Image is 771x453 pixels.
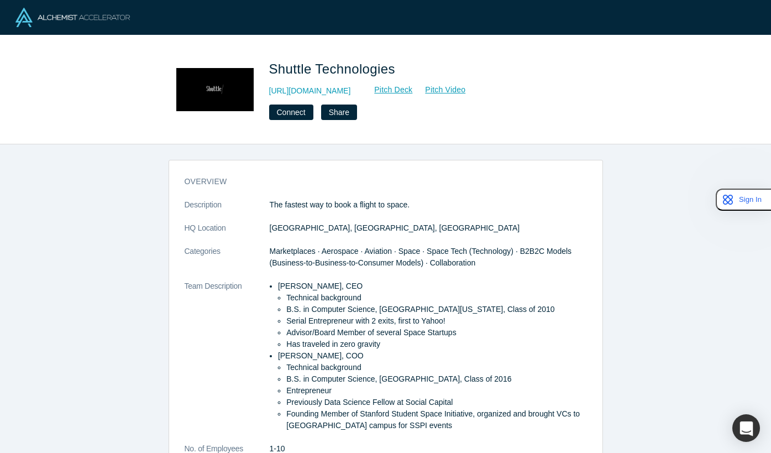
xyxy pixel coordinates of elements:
[176,51,254,128] img: Shuttle Technologies's Logo
[286,397,586,408] p: Previously Data Science Fellow at Social Capital
[286,292,586,304] li: Technical background
[269,105,313,120] button: Connect
[270,222,587,234] dd: [GEOGRAPHIC_DATA], [GEOGRAPHIC_DATA], [GEOGRAPHIC_DATA]
[286,408,586,431] p: Founding Member of Stanford Student Space Initiative, organized and brought VCs to [GEOGRAPHIC_DA...
[185,246,270,280] dt: Categories
[286,315,586,327] li: Serial Entrepreneur with 2 exits, first to Yahoo!
[286,373,586,385] p: B.S. in Computer Science, [GEOGRAPHIC_DATA], Class of 2016
[286,327,586,339] li: Advisor/Board Member of several Space Startups
[270,247,572,267] span: Marketplaces · Aerospace · Aviation · Space · Space Tech (Technology) · B2B2C Models (Business-to...
[286,304,586,315] li: B.S. in Computer Science, [GEOGRAPHIC_DATA][US_STATE], Class of 2010
[269,85,351,97] a: [URL][DOMAIN_NAME]
[286,362,586,373] p: Technical background
[15,8,130,27] img: Alchemist Logo
[413,84,466,96] a: Pitch Video
[286,385,586,397] p: Entrepreneur
[362,84,413,96] a: Pitch Deck
[321,105,357,120] button: Share
[185,176,571,188] h3: overview
[270,199,587,211] p: The fastest way to book a flight to space.
[278,350,587,431] li: [PERSON_NAME], COO
[269,61,399,76] span: Shuttle Technologies
[286,339,586,350] li: Has traveled in zero gravity
[185,222,270,246] dt: HQ Location
[278,280,587,350] li: [PERSON_NAME], CEO
[185,199,270,222] dt: Description
[185,280,270,443] dt: Team Description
